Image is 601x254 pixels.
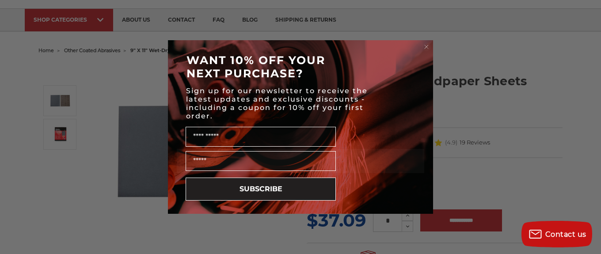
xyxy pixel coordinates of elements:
[186,87,368,120] span: Sign up for our newsletter to receive the latest updates and exclusive discounts - including a co...
[422,42,431,51] button: Close dialog
[545,230,586,239] span: Contact us
[521,221,592,247] button: Contact us
[186,178,336,201] button: SUBSCRIBE
[186,151,336,171] input: Email
[186,53,325,80] span: WANT 10% OFF YOUR NEXT PURCHASE?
